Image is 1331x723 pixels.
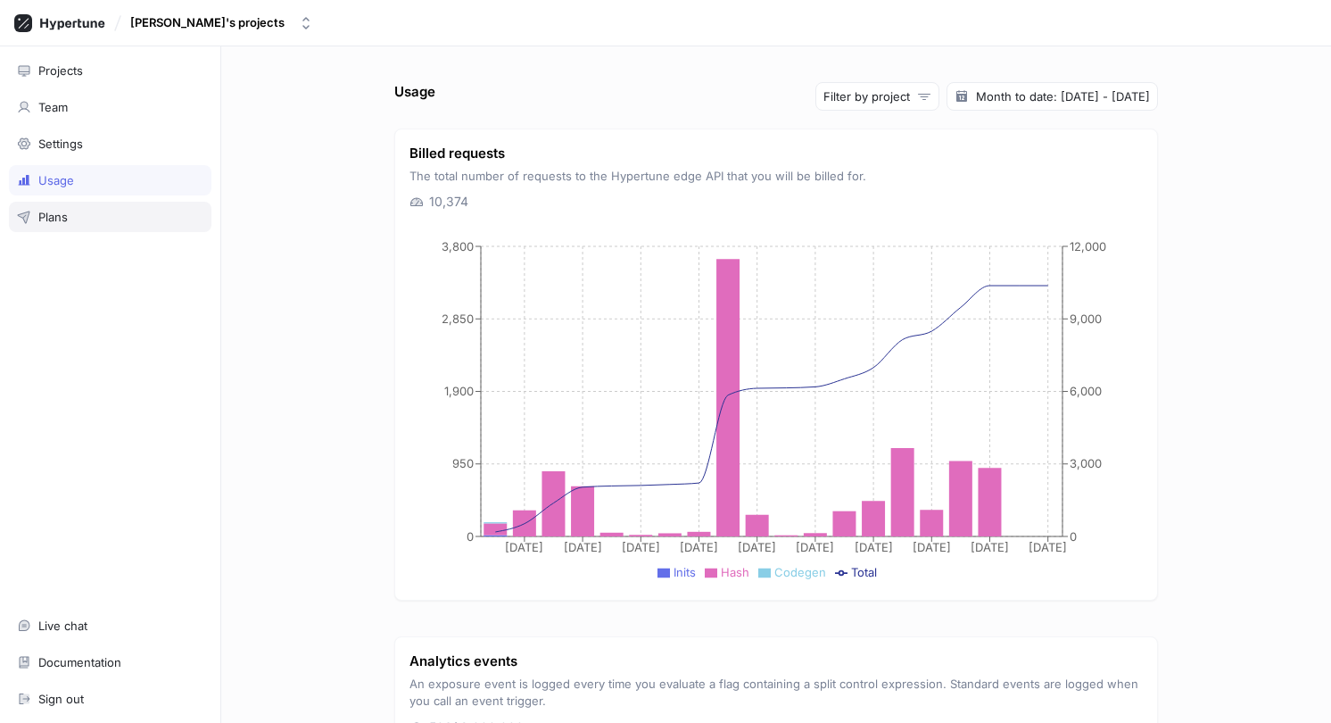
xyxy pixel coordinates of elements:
[9,647,211,677] a: Documentation
[9,92,211,122] a: Team
[1070,312,1102,326] tspan: 9,000
[444,384,474,398] tspan: 1,900
[815,82,939,111] button: Filter by project
[409,144,1143,164] p: Billed requests
[564,540,602,554] tspan: [DATE]
[9,129,211,159] a: Settings
[38,655,121,669] div: Documentation
[38,137,83,151] div: Settings
[467,529,474,544] tspan: 0
[38,210,68,224] div: Plans
[409,676,1143,711] p: An exposure event is logged every time you evaluate a flag containing a split control expression....
[409,652,1143,672] p: Analytics events
[505,540,543,554] tspan: [DATE]
[38,63,83,78] div: Projects
[680,540,718,554] tspan: [DATE]
[442,312,474,326] tspan: 2,850
[38,100,68,114] div: Team
[774,565,826,579] span: Codegen
[823,89,910,104] div: Filter by project
[452,456,474,470] tspan: 950
[9,55,211,86] a: Projects
[622,540,660,554] tspan: [DATE]
[1070,529,1077,544] tspan: 0
[409,168,1143,186] p: The total number of requests to the Hypertune edge API that you will be billed for.
[796,540,834,554] tspan: [DATE]
[9,202,211,232] a: Plans
[429,192,468,211] p: 10,374
[442,239,474,253] tspan: 3,800
[394,82,435,111] p: Usage
[738,540,776,554] tspan: [DATE]
[971,540,1009,554] tspan: [DATE]
[1029,540,1067,554] tspan: [DATE]
[976,87,1150,105] span: Month to date: [DATE] - [DATE]
[855,540,893,554] tspan: [DATE]
[851,565,877,579] span: Total
[1070,456,1102,470] tspan: 3,000
[123,8,320,37] button: [PERSON_NAME]'s projects
[1070,384,1102,398] tspan: 6,000
[38,692,84,706] div: Sign out
[38,173,74,187] div: Usage
[9,165,211,195] a: Usage
[130,15,285,30] div: [PERSON_NAME]'s projects
[913,540,951,554] tspan: [DATE]
[721,565,749,579] span: Hash
[674,565,696,579] span: Inits
[38,619,87,633] div: Live chat
[1070,239,1106,253] tspan: 12,000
